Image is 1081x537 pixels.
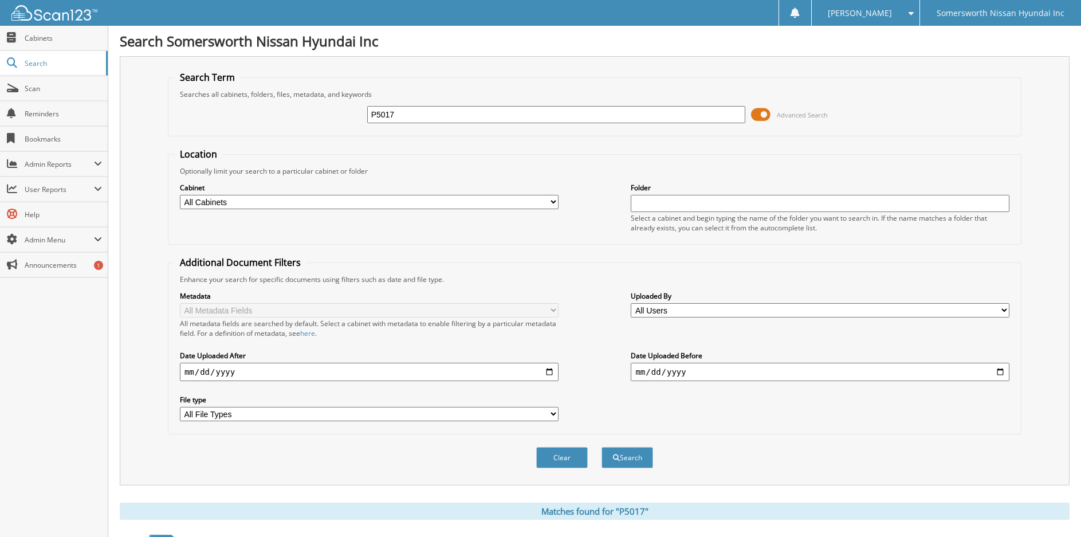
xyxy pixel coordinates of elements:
[174,256,306,269] legend: Additional Document Filters
[180,395,559,405] label: File type
[11,5,97,21] img: scan123-logo-white.svg
[25,159,94,169] span: Admin Reports
[120,503,1070,520] div: Matches found for "P5017"
[25,58,100,68] span: Search
[174,275,1015,284] div: Enhance your search for specific documents using filters such as date and file type.
[631,183,1009,193] label: Folder
[631,291,1009,301] label: Uploaded By
[120,32,1070,50] h1: Search Somersworth Nissan Hyundai Inc
[25,235,94,245] span: Admin Menu
[937,10,1064,17] span: Somersworth Nissan Hyundai Inc
[828,10,892,17] span: [PERSON_NAME]
[180,363,559,381] input: start
[25,260,102,270] span: Announcements
[25,109,102,119] span: Reminders
[174,71,241,84] legend: Search Term
[174,166,1015,176] div: Optionally limit your search to a particular cabinet or folder
[25,134,102,144] span: Bookmarks
[25,185,94,194] span: User Reports
[777,111,828,119] span: Advanced Search
[631,213,1009,233] div: Select a cabinet and begin typing the name of the folder you want to search in. If the name match...
[180,319,559,338] div: All metadata fields are searched by default. Select a cabinet with metadata to enable filtering b...
[602,447,653,468] button: Search
[25,84,102,93] span: Scan
[174,148,223,160] legend: Location
[180,291,559,301] label: Metadata
[300,328,315,338] a: here
[180,351,559,360] label: Date Uploaded After
[631,351,1009,360] label: Date Uploaded Before
[536,447,588,468] button: Clear
[180,183,559,193] label: Cabinet
[25,33,102,43] span: Cabinets
[631,363,1009,381] input: end
[25,210,102,219] span: Help
[174,89,1015,99] div: Searches all cabinets, folders, files, metadata, and keywords
[94,261,103,270] div: 1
